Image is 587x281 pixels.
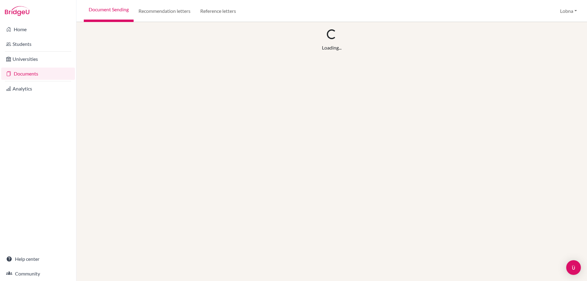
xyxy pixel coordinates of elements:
[1,38,75,50] a: Students
[1,253,75,265] a: Help center
[1,68,75,80] a: Documents
[1,53,75,65] a: Universities
[1,83,75,95] a: Analytics
[5,6,29,16] img: Bridge-U
[557,5,580,17] button: Lobna
[1,23,75,35] a: Home
[1,268,75,280] a: Community
[322,44,341,51] div: Loading...
[566,260,581,275] div: Open Intercom Messenger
